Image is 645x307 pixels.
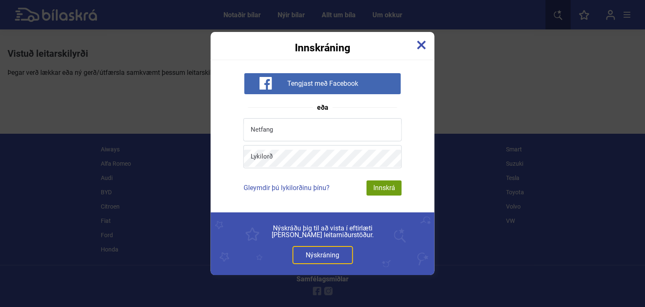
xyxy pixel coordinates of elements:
div: Innskráning [211,32,435,53]
a: Tengjast með Facebook [244,79,401,87]
img: close-x.svg [417,40,426,50]
span: Nýskráðu þig til að vista í eftirlæti [PERSON_NAME] leitarniðurstöður. [230,225,416,238]
div: Innskrá [367,180,402,196]
span: Tengjast með Facebook [287,79,358,88]
span: eða [313,104,333,111]
img: facebook-white-icon.svg [259,77,272,90]
a: Gleymdir þú lykilorðinu þínu? [244,184,330,192]
a: Nýskráning [292,246,353,264]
